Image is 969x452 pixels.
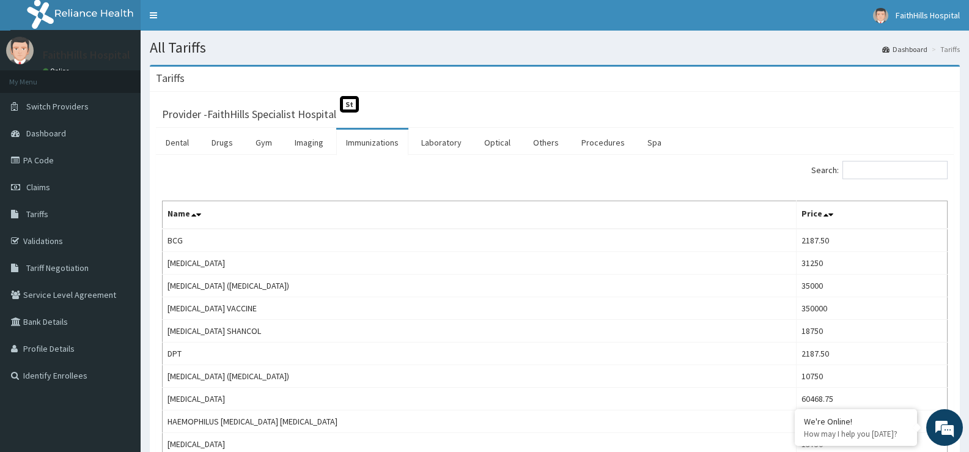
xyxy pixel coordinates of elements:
p: FaithHills Hospital [43,50,130,61]
div: We're Online! [804,416,908,427]
img: d_794563401_company_1708531726252_794563401 [23,61,50,92]
a: Drugs [202,130,243,155]
td: DPT [163,343,797,365]
img: User Image [873,8,888,23]
h1: All Tariffs [150,40,960,56]
td: 60468.75 [796,388,947,410]
td: 35000 [796,275,947,297]
img: User Image [6,37,34,64]
a: Procedures [572,130,635,155]
h3: Tariffs [156,73,185,84]
span: Dashboard [26,128,66,139]
span: Tariffs [26,209,48,220]
p: How may I help you today? [804,429,908,439]
td: [MEDICAL_DATA] [163,388,797,410]
td: [MEDICAL_DATA] SHANCOL [163,320,797,343]
td: [MEDICAL_DATA] VACCINE [163,297,797,320]
td: 31250 [796,252,947,275]
a: Spa [638,130,671,155]
a: Gym [246,130,282,155]
input: Search: [842,161,948,179]
span: St [340,96,359,113]
a: Immunizations [336,130,408,155]
a: Imaging [285,130,333,155]
td: BCG [163,229,797,252]
a: Others [523,130,569,155]
textarea: Type your message and hit 'Enter' [6,313,233,355]
h3: Provider - FaithHills Specialist Hospital [162,109,336,120]
label: Search: [811,161,948,179]
td: 2187.50 [796,229,947,252]
span: We're online! [71,143,169,267]
td: HAEMOPHILUS [MEDICAL_DATA] [MEDICAL_DATA] [163,410,797,433]
td: 350000 [796,297,947,320]
td: [MEDICAL_DATA] [163,252,797,275]
li: Tariffs [929,44,960,54]
td: [MEDICAL_DATA] ([MEDICAL_DATA]) [163,365,797,388]
td: [MEDICAL_DATA] ([MEDICAL_DATA]) [163,275,797,297]
a: Optical [474,130,520,155]
td: 2187.50 [796,343,947,365]
span: Tariff Negotiation [26,262,89,273]
th: Price [796,201,947,229]
span: FaithHills Hospital [896,10,960,21]
a: Dashboard [882,44,927,54]
span: Switch Providers [26,101,89,112]
span: Claims [26,182,50,193]
a: Dental [156,130,199,155]
div: Minimize live chat window [201,6,230,35]
td: 10750 [796,365,947,388]
th: Name [163,201,797,229]
div: Chat with us now [64,69,205,84]
a: Laboratory [411,130,471,155]
a: Online [43,67,72,75]
td: 18750 [796,320,947,343]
